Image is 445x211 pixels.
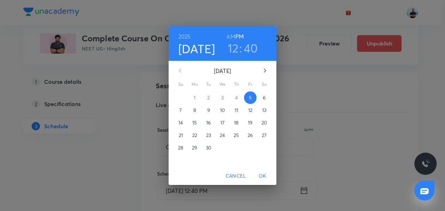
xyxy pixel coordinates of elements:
p: 7 [179,107,182,114]
button: 12 [228,41,239,55]
p: 15 [192,119,197,126]
p: 23 [206,132,211,139]
span: We [216,81,229,88]
p: 24 [220,132,225,139]
button: 14 [175,116,187,129]
button: 15 [188,116,201,129]
p: 8 [193,107,196,114]
span: Sa [258,81,270,88]
button: 27 [258,129,270,141]
button: 22 [188,129,201,141]
p: 13 [262,107,266,114]
button: 18 [230,116,243,129]
button: 29 [188,141,201,154]
button: 16 [202,116,215,129]
button: 6 [258,91,270,104]
p: 28 [178,144,183,151]
h3: : [239,41,242,55]
span: OK [254,172,271,180]
button: 5 [244,91,257,104]
p: 19 [248,119,252,126]
button: 13 [258,104,270,116]
button: 2025 [178,32,191,41]
p: 18 [234,119,238,126]
button: 23 [202,129,215,141]
span: Tu [202,81,215,88]
p: 21 [179,132,183,139]
button: PM [235,32,244,41]
button: 20 [258,116,270,129]
p: 14 [178,119,183,126]
button: 40 [244,41,258,55]
p: 11 [235,107,238,114]
button: 11 [230,104,243,116]
p: 17 [220,119,225,126]
button: AM [226,32,235,41]
button: Cancel [223,170,249,182]
p: 25 [234,132,239,139]
span: Th [230,81,243,88]
p: 9 [207,107,210,114]
p: 29 [192,144,197,151]
span: Su [175,81,187,88]
p: 26 [248,132,253,139]
p: 10 [220,107,225,114]
button: 10 [216,104,229,116]
button: 7 [175,104,187,116]
span: Fr [244,81,257,88]
button: 17 [216,116,229,129]
p: 6 [263,94,266,101]
button: 12 [244,104,257,116]
p: 27 [262,132,267,139]
button: 21 [175,129,187,141]
button: 24 [216,129,229,141]
span: Mo [188,81,201,88]
button: 28 [175,141,187,154]
p: 12 [248,107,252,114]
p: [DATE] [188,67,257,75]
p: 5 [249,94,252,101]
button: 26 [244,129,257,141]
p: 22 [192,132,197,139]
button: 9 [202,104,215,116]
button: 25 [230,129,243,141]
span: Cancel [226,172,246,180]
button: 30 [202,141,215,154]
button: 19 [244,116,257,129]
p: 30 [206,144,211,151]
p: 16 [206,119,211,126]
p: 20 [261,119,267,126]
button: OK [251,170,274,182]
button: [DATE] [178,41,215,56]
button: 8 [188,104,201,116]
